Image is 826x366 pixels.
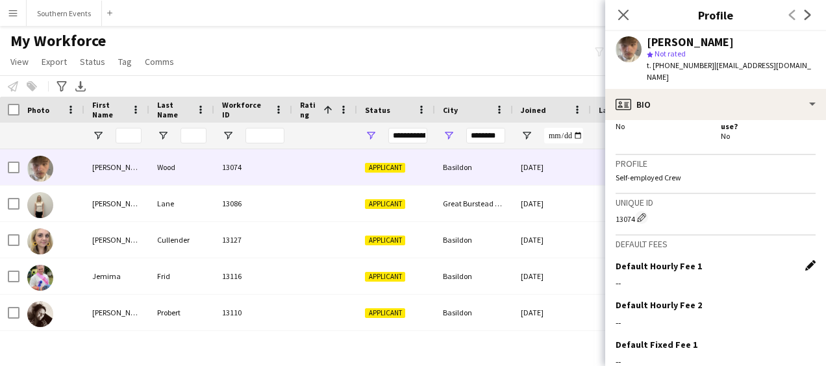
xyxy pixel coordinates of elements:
input: Workforce ID Filter Input [245,128,284,143]
img: Jasmine Cullender [27,228,53,254]
span: No [616,121,625,131]
div: Basildon [435,258,513,294]
div: Wood [149,149,214,185]
a: Tag [113,53,137,70]
h3: Default Hourly Fee 2 [616,299,702,311]
a: View [5,53,34,70]
div: [PERSON_NAME] [84,295,149,330]
button: Open Filter Menu [365,130,377,141]
div: [PERSON_NAME] [84,186,149,221]
div: [PERSON_NAME] [84,222,149,258]
div: [DATE] [513,295,591,330]
span: Applicant [365,163,405,173]
span: Last job [599,105,628,115]
img: Archie Wood [27,156,53,182]
a: Comms [140,53,179,70]
h3: Default Hourly Fee 1 [616,260,702,272]
a: Export [36,53,72,70]
span: Applicant [365,272,405,282]
img: Jemima Frid [27,265,53,291]
h3: Default fees [616,238,816,250]
div: [PERSON_NAME] [647,36,734,48]
span: Workforce ID [222,100,269,119]
div: [DATE] [513,186,591,221]
div: [DATE] [513,149,591,185]
div: Probert [149,295,214,330]
h3: Default Fixed Fee 1 [616,339,697,350]
span: | [EMAIL_ADDRESS][DOMAIN_NAME] [647,60,811,82]
img: Emily Lane [27,192,53,218]
span: Applicant [365,308,405,318]
div: [DATE] [513,222,591,258]
div: 13116 [214,258,292,294]
span: Status [80,56,105,67]
input: Last Name Filter Input [181,128,206,143]
button: Open Filter Menu [92,130,104,141]
span: t. [PHONE_NUMBER] [647,60,714,70]
span: Rating [300,100,318,119]
button: Open Filter Menu [521,130,532,141]
span: Photo [27,105,49,115]
img: Jodie Probert [27,301,53,327]
button: Open Filter Menu [222,130,234,141]
input: City Filter Input [466,128,505,143]
span: Export [42,56,67,67]
div: Basildon [435,149,513,185]
div: Cullender [149,222,214,258]
div: 13074 [214,149,292,185]
span: Not rated [655,49,686,58]
span: View [10,56,29,67]
span: First Name [92,100,126,119]
span: Tag [118,56,132,67]
span: Joined [521,105,546,115]
div: Frid [149,258,214,294]
h3: Profile [605,6,826,23]
span: No [721,131,730,141]
div: -- [616,317,816,328]
div: 13074 [616,211,816,224]
span: Last Name [157,100,191,119]
span: Applicant [365,199,405,209]
div: Great Burstead and [GEOGRAPHIC_DATA], [GEOGRAPHIC_DATA] [435,186,513,221]
div: Basildon [435,222,513,258]
button: Southern Events [27,1,102,26]
h3: Unique ID [616,197,816,208]
div: 13127 [214,222,292,258]
div: Lane [149,186,214,221]
span: City [443,105,458,115]
span: My Workforce [10,31,106,51]
input: Joined Filter Input [544,128,583,143]
div: [DATE] [513,258,591,294]
input: First Name Filter Input [116,128,142,143]
div: -- [616,277,816,289]
button: Open Filter Menu [157,130,169,141]
div: Jemima [84,258,149,294]
button: Open Filter Menu [443,130,455,141]
span: Comms [145,56,174,67]
app-action-btn: Advanced filters [54,79,69,94]
div: 13086 [214,186,292,221]
app-action-btn: Export XLSX [73,79,88,94]
div: Bio [605,89,826,120]
div: 13110 [214,295,292,330]
span: Applicant [365,236,405,245]
h3: Profile [616,158,816,169]
div: [PERSON_NAME] [84,149,149,185]
p: Self-employed Crew [616,173,816,182]
a: Status [75,53,110,70]
span: Status [365,105,390,115]
div: Basildon [435,295,513,330]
